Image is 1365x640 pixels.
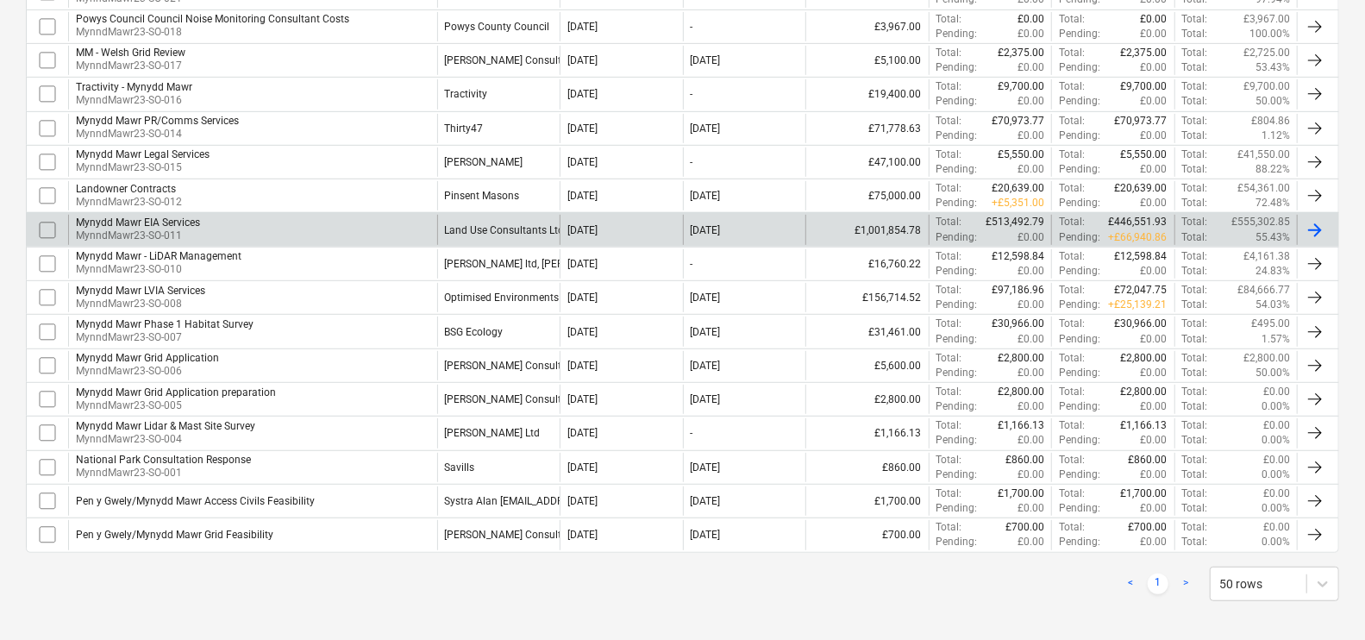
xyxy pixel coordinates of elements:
div: Mynydd Mawr - LiDAR Management [76,250,241,262]
div: [DATE] [567,292,598,304]
p: 0.00% [1262,467,1290,482]
p: Pending : [1059,399,1100,414]
p: £0.00 [1141,60,1168,75]
p: Total : [1182,94,1208,109]
div: Tractivity [445,88,488,100]
div: Systra Alan Devenny@systra.com [445,495,663,507]
p: Pending : [1059,366,1100,380]
p: Total : [1182,147,1208,162]
p: Pending : [936,196,978,210]
div: - [691,156,693,168]
p: 53.43% [1255,60,1290,75]
div: [DATE] [567,122,598,135]
p: Total : [936,114,962,129]
p: Total : [1182,264,1208,279]
p: Pending : [1059,230,1100,245]
div: Mynydd Mawr Phase 1 Habitat Survey [76,318,254,330]
p: Pending : [1059,264,1100,279]
p: Total : [1059,249,1085,264]
p: Pending : [936,366,978,380]
p: Total : [1182,433,1208,448]
p: Pending : [1059,298,1100,312]
p: Pending : [936,332,978,347]
div: [DATE] [567,156,598,168]
p: Total : [936,317,962,331]
div: [DATE] [567,529,598,541]
p: 24.83% [1255,264,1290,279]
p: MynndMawr23-SO-018 [76,25,349,40]
div: [DATE] [691,326,721,338]
p: Pending : [1059,94,1100,109]
p: £804.86 [1251,114,1290,129]
p: Total : [936,351,962,366]
p: £41,550.00 [1237,147,1290,162]
p: £513,492.79 [986,215,1044,229]
p: Pending : [936,298,978,312]
p: £2,375.00 [998,46,1044,60]
div: [DATE] [691,529,721,541]
p: MynndMawr23-SO-016 [76,93,192,108]
div: Dulas ltd, Lynn Holloway [445,258,621,270]
p: Total : [1182,46,1208,60]
p: £0.00 [1263,418,1290,433]
p: Total : [1182,418,1208,433]
p: Total : [1182,249,1208,264]
p: £2,375.00 [1121,46,1168,60]
p: Total : [1182,196,1208,210]
p: MynndMawr23-SO-015 [76,160,210,175]
p: Total : [1059,486,1085,501]
p: Total : [936,147,962,162]
p: £1,166.13 [998,418,1044,433]
p: Pending : [1059,129,1100,143]
div: Optimised Environments Limited [445,292,597,304]
p: Total : [936,486,962,501]
div: Thirty47 [445,122,484,135]
div: [DATE] [567,427,598,439]
div: £3,967.00 [805,12,929,41]
p: Total : [1059,181,1085,196]
p: Pending : [936,129,978,143]
div: £19,400.00 [805,79,929,109]
div: Mynydd Mawr Lidar & Mast Site Survey [76,420,255,432]
p: £0.00 [1141,12,1168,27]
div: National Park Consultation Response [76,454,251,466]
p: £2,800.00 [998,351,1044,366]
div: Eversheds Sutherland [445,156,523,168]
p: £0.00 [1263,453,1290,467]
div: Pen y Gwely/Mynydd Mawr Access Civils Feasibility [76,495,315,507]
p: Total : [1182,114,1208,129]
p: £70,973.77 [1115,114,1168,129]
p: 88.22% [1255,162,1290,177]
p: Total : [1182,467,1208,482]
div: Mynydd Mawr Grid Application [76,352,219,364]
p: £9,700.00 [1121,79,1168,94]
div: [DATE] [567,393,598,405]
div: £5,600.00 [805,351,929,380]
p: £0.00 [1141,162,1168,177]
p: £446,551.93 [1109,215,1168,229]
div: £31,461.00 [805,317,929,346]
div: MM - Welsh Grid Review [76,47,185,59]
p: Total : [1182,501,1208,516]
div: [DATE] [567,461,598,474]
p: Total : [1182,520,1208,535]
p: £0.00 [1017,501,1044,516]
p: £0.00 [1017,60,1044,75]
p: MynndMawr23-SO-017 [76,59,185,73]
p: £1,166.13 [1121,418,1168,433]
p: Pending : [936,399,978,414]
p: Total : [1059,283,1085,298]
p: Total : [1182,366,1208,380]
div: [DATE] [567,360,598,372]
div: [DATE] [567,495,598,507]
div: £156,714.52 [805,283,929,312]
p: + £25,139.21 [1109,298,1168,312]
p: £0.00 [1263,520,1290,535]
p: £860.00 [1129,453,1168,467]
div: £47,100.00 [805,147,929,177]
p: £860.00 [1005,453,1044,467]
p: Total : [1182,27,1208,41]
p: Pending : [936,467,978,482]
div: Mynydd Mawr Grid Application preparation [76,386,276,398]
p: £0.00 [1017,366,1044,380]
